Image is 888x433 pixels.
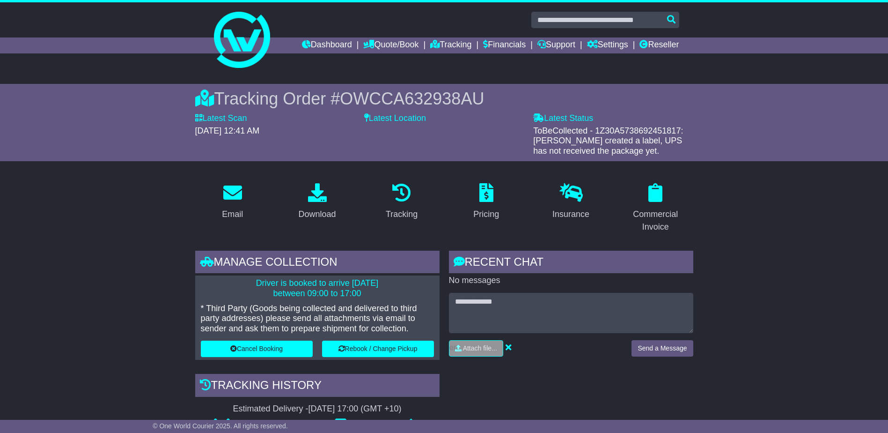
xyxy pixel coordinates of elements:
span: OWCCA632938AU [340,89,484,108]
a: Settings [587,37,628,53]
a: Reseller [639,37,679,53]
div: [DATE] 17:00 (GMT +10) [308,404,402,414]
button: Cancel Booking [201,341,313,357]
a: Support [537,37,575,53]
a: Financials [483,37,526,53]
a: Tracking [430,37,471,53]
p: * Third Party (Goods being collected and delivered to third party addresses) please send all atta... [201,304,434,334]
label: Latest Scan [195,113,247,124]
p: Driver is booked to arrive [DATE] between 09:00 to 17:00 [201,278,434,299]
a: Pricing [467,180,505,224]
div: Download [298,208,336,221]
div: Tracking Order # [195,89,693,109]
a: Quote/Book [363,37,418,53]
button: Send a Message [631,340,693,357]
a: Commercial Invoice [618,180,693,237]
span: ToBeCollected - 1Z30A5738692451817: [PERSON_NAME] created a label, UPS has not received the packa... [533,126,683,156]
span: © One World Courier 2025. All rights reserved. [153,422,288,430]
div: Email [222,208,243,221]
a: Email [216,180,249,224]
div: Pricing [473,208,499,221]
div: Manage collection [195,251,440,276]
div: Tracking [386,208,418,221]
div: Estimated Delivery - [195,404,440,414]
a: Download [292,180,342,224]
p: No messages [449,276,693,286]
span: [DATE] 12:41 AM [195,126,260,135]
a: Dashboard [302,37,352,53]
button: Rebook / Change Pickup [322,341,434,357]
div: RECENT CHAT [449,251,693,276]
a: Tracking [380,180,424,224]
label: Latest Status [533,113,593,124]
label: Latest Location [364,113,426,124]
div: Tracking history [195,374,440,399]
div: Insurance [552,208,589,221]
div: Commercial Invoice [624,208,687,233]
a: Insurance [546,180,595,224]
